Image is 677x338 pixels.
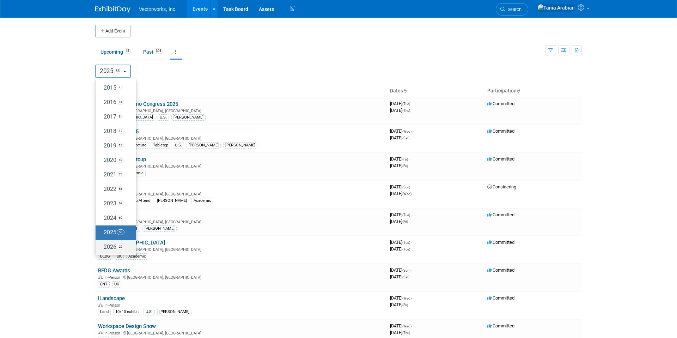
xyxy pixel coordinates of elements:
span: (Thu) [402,331,410,335]
img: In-Person Event [98,331,103,334]
span: (Sun) [402,185,410,189]
a: BFDG Awards [98,267,130,274]
div: [GEOGRAPHIC_DATA], [GEOGRAPHIC_DATA] [98,135,384,141]
span: [DATE] [390,323,414,328]
span: (Wed) [402,129,411,133]
button: 202553 [95,65,131,78]
div: [GEOGRAPHIC_DATA], [GEOGRAPHIC_DATA] [98,246,384,252]
div: [GEOGRAPHIC_DATA], [GEOGRAPHIC_DATA] [98,274,384,280]
span: [DATE] [390,295,414,301]
img: In-Person Event [98,275,103,279]
span: (Sat) [402,275,409,279]
th: Participation [484,85,582,97]
span: [DATE] [390,128,414,134]
span: 60 [117,215,124,221]
span: - [413,295,414,301]
label: 2016 [99,97,129,108]
div: Walk/Attend [126,198,152,204]
a: Sort by Participation Type [517,88,520,93]
div: Land [98,309,111,315]
span: - [410,267,411,273]
span: (Wed) [402,192,411,196]
div: U.S. [173,142,184,149]
span: (Fri) [402,303,408,307]
span: (Fri) [402,157,408,161]
label: 2025 [99,227,129,239]
span: [DATE] [390,156,410,162]
span: 51 [117,186,124,192]
label: 2023 [99,198,129,210]
label: 2024 [99,212,129,224]
span: Vectorworks, Inc. [139,6,177,12]
span: - [411,184,412,189]
div: [PERSON_NAME] [171,114,206,121]
th: Event [95,85,387,97]
label: 2026 [99,241,129,253]
label: 2015 [99,82,129,94]
a: iLandscape [98,295,125,302]
div: UK [115,253,124,260]
span: [DATE] [390,135,409,140]
span: - [413,128,414,134]
span: 53 [114,68,122,74]
span: [DATE] [390,219,408,224]
a: Past394 [138,45,169,59]
div: [GEOGRAPHIC_DATA], [GEOGRAPHIC_DATA] [98,163,384,169]
span: (Fri) [402,220,408,224]
span: Committed [487,101,514,106]
span: Committed [487,240,514,245]
div: [PERSON_NAME] [223,142,257,149]
div: Tabletop [151,142,170,149]
span: 69 [117,200,124,206]
span: - [413,323,414,328]
span: (Sat) [402,136,409,140]
span: [DATE] [390,267,411,273]
span: 49 [117,157,124,163]
div: [PERSON_NAME] [187,142,221,149]
span: 394 [154,48,163,54]
span: Search [505,7,522,12]
label: 2017 [99,111,129,123]
span: 2025 [100,67,122,74]
div: [GEOGRAPHIC_DATA], [GEOGRAPHIC_DATA] [98,108,384,113]
span: (Thu) [402,109,410,113]
th: Dates [387,85,484,97]
span: 53 [117,229,124,235]
div: ENT [98,281,110,288]
div: [GEOGRAPHIC_DATA], [GEOGRAPHIC_DATA] [98,191,384,197]
img: In-Person Event [98,303,103,307]
span: In-Person [104,275,122,280]
span: (Wed) [402,324,411,328]
a: Landscape Ontario Congress 2025 [98,101,178,107]
span: [DATE] [390,246,410,252]
a: Upcoming45 [95,45,136,59]
span: 29 [117,244,124,249]
label: 2019 [99,140,129,152]
span: Committed [487,295,514,301]
span: [DATE] [390,191,411,196]
span: 14 [117,99,124,105]
div: 10x10 exhibit [113,309,141,315]
span: Committed [487,212,514,217]
span: [DATE] [390,212,412,217]
span: [DATE] [390,330,410,335]
div: UK [112,281,121,288]
div: [PERSON_NAME] [142,225,177,232]
span: 45 [123,48,131,54]
span: Committed [487,156,514,162]
span: Committed [487,128,514,134]
span: 8 [117,114,123,119]
span: [DATE] [390,302,408,307]
span: [DATE] [390,274,409,279]
span: [DATE] [390,240,412,245]
span: (Tue) [402,247,410,251]
span: Committed [487,323,514,328]
span: - [409,156,410,162]
span: [DATE] [390,163,408,168]
span: (Fri) [402,164,408,168]
span: Committed [487,267,514,273]
span: [DATE] [390,101,412,106]
span: (Tue) [402,213,410,217]
label: 2021 [99,169,129,181]
span: (Sat) [402,268,409,272]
